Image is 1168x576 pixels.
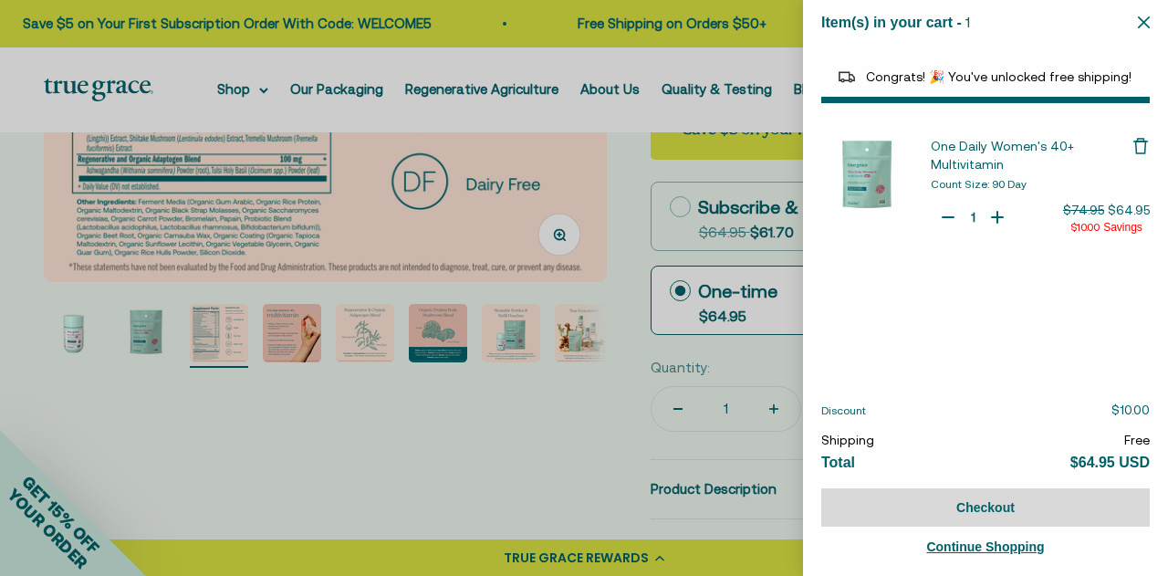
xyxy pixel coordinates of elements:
[931,137,1131,173] a: One Daily Women's 40+ Multivitamin
[1070,221,1100,234] span: $10.00
[1108,203,1150,217] span: $64.95
[821,455,855,470] span: Total
[1063,203,1104,217] span: $74.95
[964,208,982,226] input: Quantity for One Daily Women's 40+ Multivitamin
[836,66,858,88] img: Reward bar icon image
[926,539,1044,554] span: Continue Shopping
[931,139,1074,172] span: One Daily Women's 40+ Multivitamin
[1111,403,1150,417] span: $10.00
[821,433,874,447] span: Shipping
[1103,221,1142,234] span: Savings
[965,14,970,30] span: 1
[1124,433,1150,447] span: Free
[1138,14,1150,31] button: Close
[1070,455,1150,470] span: $64.95 USD
[821,131,912,222] img: One Daily Women&#39;s 40+ Multivitamin - 90 Day
[821,536,1150,558] a: Continue Shopping
[866,69,1131,84] span: Congrats! 🎉 You've unlocked free shipping!
[821,15,962,30] span: Item(s) in your cart -
[1131,137,1150,155] button: Remove One Daily Women's 40+ Multivitamin
[931,178,1027,191] span: Count Size: 90 Day
[821,488,1150,527] button: Checkout
[821,404,866,417] span: Discount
